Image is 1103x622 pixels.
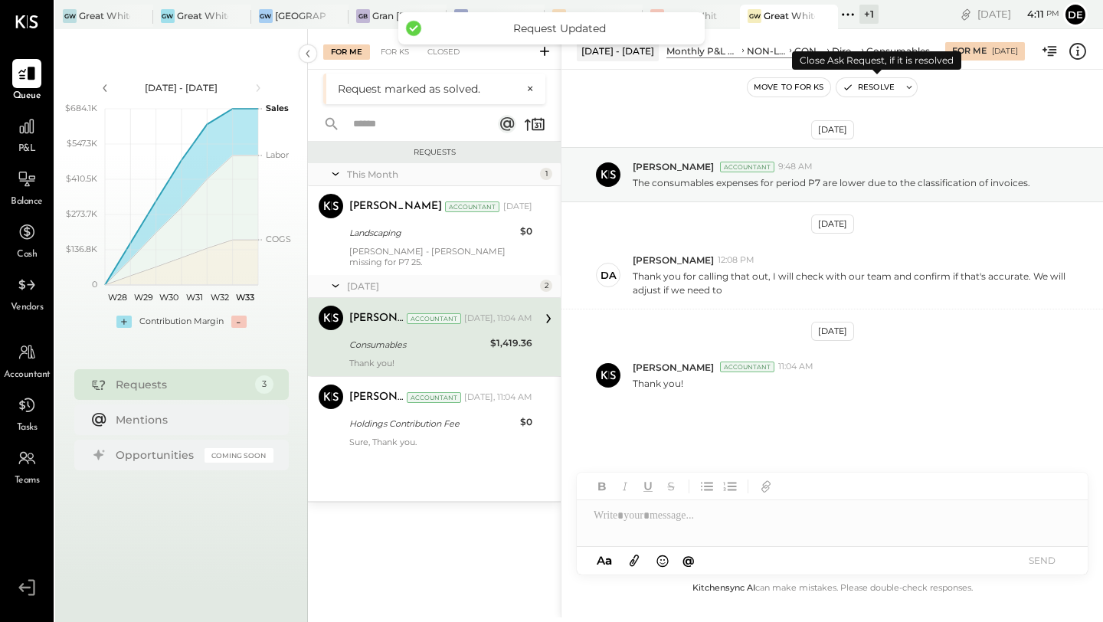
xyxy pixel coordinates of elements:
span: [PERSON_NAME] [633,254,714,267]
div: Request marked as solved. [338,81,519,97]
div: GW [552,9,566,23]
div: Request Updated [429,21,689,35]
button: Unordered List [697,476,717,496]
div: Accountant [720,362,774,372]
text: Labor [266,149,289,160]
div: Gran [PERSON_NAME] [372,9,424,22]
div: [DATE] [811,322,854,341]
div: [DATE], 11:04 AM [464,391,532,404]
div: + [116,316,132,328]
div: GW [454,9,468,23]
div: Contribution Margin [139,316,224,328]
text: W30 [159,292,178,303]
div: [DATE] - [DATE] [116,81,247,94]
div: + 1 [859,5,879,24]
div: [DATE] [811,120,854,139]
button: De [1063,2,1088,27]
div: $0 [520,414,532,430]
div: [DATE] [992,46,1018,57]
button: Bold [592,476,612,496]
div: 1 [540,168,552,180]
div: Consumables [349,337,486,352]
a: Teams [1,444,53,488]
div: [PERSON_NAME] [349,390,404,405]
div: Landscaping [349,225,515,241]
span: @ [682,553,695,568]
div: NON-LABOR OPERATING EXPENSES [747,44,787,57]
div: $0 [520,224,532,239]
text: COGS [266,234,291,244]
a: Queue [1,59,53,103]
div: Accountant [445,201,499,212]
span: [PERSON_NAME] [633,361,714,374]
button: Italic [615,476,635,496]
span: P&L [18,142,36,156]
p: Thank you for calling that out, I will check with our team and confirm if that's accurate. We wil... [633,270,1068,296]
text: 0 [92,279,97,290]
span: a [605,553,612,568]
div: - [231,316,247,328]
span: 12:08 PM [718,254,754,267]
div: Great White Brentwood [764,9,815,22]
a: Tasks [1,391,53,435]
div: Closed [420,44,467,60]
div: [PERSON_NAME] [349,199,442,214]
div: [GEOGRAPHIC_DATA] [275,9,326,22]
div: GW [259,9,273,23]
div: DA [601,268,617,283]
button: Add URL [756,476,776,496]
div: GW [650,9,664,23]
div: copy link [958,6,974,22]
span: Accountant [4,368,51,382]
div: GW [63,9,77,23]
text: $410.5K [66,173,97,184]
p: The consumables expenses for period P7 are lower due to the classification of invoices. [633,176,1030,189]
span: Teams [15,474,40,488]
button: Aa [592,552,617,569]
span: 11:04 AM [778,361,813,373]
text: W33 [236,292,254,303]
text: $273.7K [66,208,97,219]
span: Queue [13,90,41,103]
div: 3 [255,375,273,394]
div: Direct Operating Expenses [832,44,859,57]
div: $1,419.36 [490,336,532,351]
text: $136.8K [66,244,97,254]
div: Great White Larchmont [666,9,718,22]
span: [PERSON_NAME] [633,160,714,173]
div: Close Ask Request, if it is resolved [792,51,961,70]
text: Sales [266,103,289,113]
a: Vendors [1,270,53,315]
span: Balance [11,195,43,209]
div: For Me [323,44,370,60]
div: For Me [952,45,987,57]
div: Accountant [407,392,461,403]
div: [DATE] [977,7,1059,21]
div: Thank you! [349,358,532,368]
div: [DATE] [347,280,536,293]
span: Tasks [17,421,38,435]
div: [GEOGRAPHIC_DATA] [568,9,620,22]
span: Vendors [11,301,44,315]
div: [DATE] - [DATE] [577,41,659,61]
button: Ordered List [720,476,740,496]
button: Underline [638,476,658,496]
a: Cash [1,218,53,262]
div: [DATE] [811,214,854,234]
div: GB [356,9,370,23]
button: Strikethrough [661,476,681,496]
button: @ [678,551,699,570]
button: × [519,82,534,96]
div: Opportunities [116,447,197,463]
div: CONTROLLABLE EXPENSES [794,44,823,57]
button: SEND [1011,550,1072,571]
span: Cash [17,248,37,262]
text: W32 [211,292,229,303]
text: W28 [108,292,127,303]
a: Balance [1,165,53,209]
text: $547.3K [67,138,97,149]
text: W29 [133,292,152,303]
div: [PERSON_NAME] - [PERSON_NAME] missing for P7 25. [349,246,532,267]
div: Mentions [116,412,266,427]
div: Great White Venice [79,9,130,22]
